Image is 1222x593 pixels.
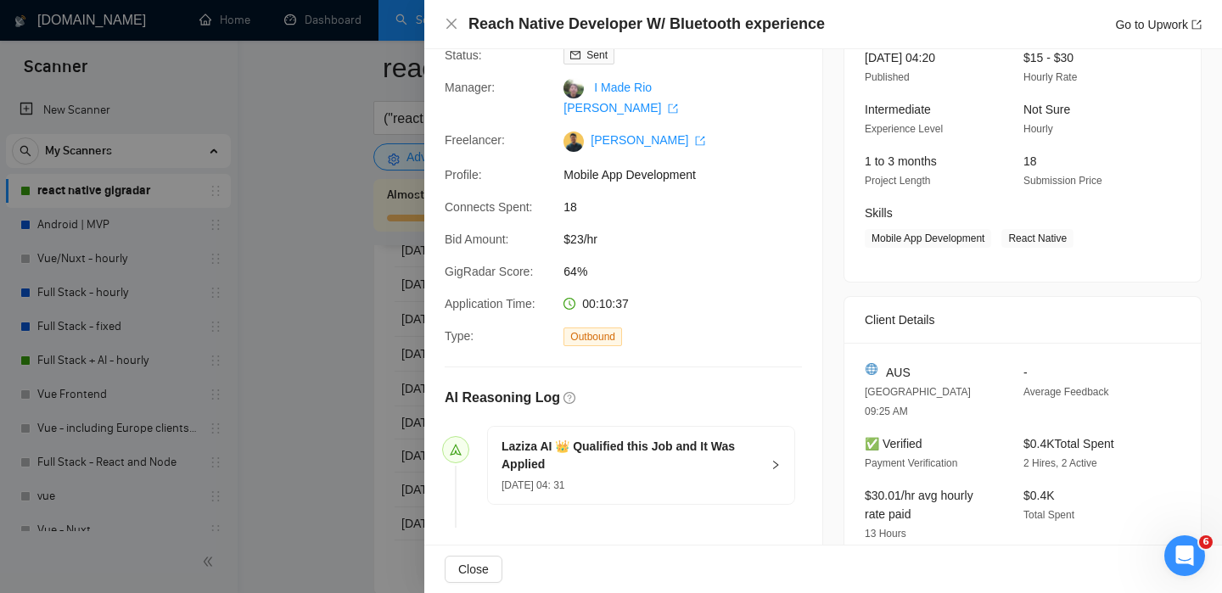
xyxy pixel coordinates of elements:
[865,437,922,450] span: ✅ Verified
[865,229,991,248] span: Mobile App Development
[468,14,825,35] h4: Reach Native Developer W/ Bluetooth experience
[1023,386,1109,398] span: Average Feedback
[1023,489,1055,502] span: $0.4K
[563,392,575,404] span: question-circle
[582,297,629,310] span: 00:10:37
[1023,437,1114,450] span: $0.4K Total Spent
[563,165,818,184] span: Mobile App Development
[445,329,474,343] span: Type:
[563,230,818,249] span: $23/hr
[668,103,678,114] span: export
[563,262,818,281] span: 64%
[865,489,973,521] span: $30.01/hr avg hourly rate paid
[865,528,906,540] span: 13 Hours
[445,168,482,182] span: Profile:
[1023,103,1070,116] span: Not Sure
[502,479,564,491] span: [DATE] 04: 31
[445,133,505,147] span: Freelancer:
[1023,51,1073,64] span: $15 - $30
[695,136,705,146] span: export
[1023,154,1037,168] span: 18
[591,133,705,147] a: [PERSON_NAME] export
[865,154,937,168] span: 1 to 3 months
[1191,20,1202,30] span: export
[563,81,678,115] a: I Made Rio [PERSON_NAME] export
[445,556,502,583] button: Close
[865,71,910,83] span: Published
[445,81,495,94] span: Manager:
[865,206,893,220] span: Skills
[1001,229,1073,248] span: React Native
[563,298,575,310] span: clock-circle
[865,297,1180,343] div: Client Details
[450,444,462,456] span: send
[865,386,971,417] span: [GEOGRAPHIC_DATA] 09:25 AM
[886,363,911,382] span: AUS
[1023,123,1053,135] span: Hourly
[563,198,818,216] span: 18
[865,103,931,116] span: Intermediate
[586,49,608,61] span: Sent
[570,50,580,60] span: mail
[866,363,877,375] img: 🌐
[1023,71,1077,83] span: Hourly Rate
[865,457,957,469] span: Payment Verification
[445,265,533,278] span: GigRadar Score:
[1023,366,1028,379] span: -
[1023,457,1097,469] span: 2 Hires, 2 Active
[445,200,533,214] span: Connects Spent:
[445,17,458,31] span: close
[1023,175,1102,187] span: Submission Price
[865,51,935,64] span: [DATE] 04:20
[502,438,760,473] h5: Laziza AI 👑 Qualified this Job and It Was Applied
[445,232,509,246] span: Bid Amount:
[1164,535,1205,576] iframe: Intercom live chat
[1199,535,1213,549] span: 6
[458,560,489,579] span: Close
[445,297,535,310] span: Application Time:
[445,48,482,62] span: Status:
[563,131,584,152] img: c10U7jB3-gFafsdVgT3DACGjsFifSScrF1oOyfhy9pA3qPkD8sc7SE7pCQEvOJsbYu
[563,327,622,346] span: Outbound
[771,460,781,470] span: right
[865,175,930,187] span: Project Length
[1115,18,1202,31] a: Go to Upworkexport
[445,388,560,408] h5: AI Reasoning Log
[865,123,943,135] span: Experience Level
[445,17,458,31] button: Close
[1023,509,1074,521] span: Total Spent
